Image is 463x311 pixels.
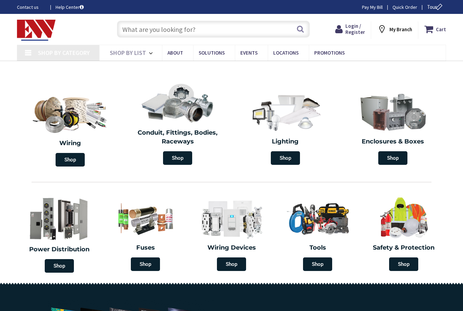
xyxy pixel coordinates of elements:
[344,137,442,146] h2: Enclosures & Boxes
[436,23,446,35] strong: Cart
[362,193,445,274] a: Safety & Protection Shop
[38,49,90,57] span: Shop By Category
[126,80,230,168] a: Conduit, Fittings, Bodies, Raceways Shop
[271,151,300,165] span: Shop
[117,21,310,38] input: What are you looking for?
[237,137,334,146] h2: Lighting
[129,129,227,146] h2: Conduit, Fittings, Bodies, Raceways
[17,20,56,41] img: Electrical Wholesalers, Inc.
[107,244,183,252] h2: Fuses
[17,4,45,11] a: Contact us
[167,50,183,56] span: About
[389,26,412,33] strong: My Branch
[20,139,121,148] h2: Wiring
[217,257,246,271] span: Shop
[233,89,338,168] a: Lighting Shop
[16,89,124,170] a: Wiring Shop
[273,50,299,56] span: Locations
[56,4,84,11] a: Help Center
[56,153,85,167] span: Shop
[194,244,269,252] h2: Wiring Devices
[104,193,187,274] a: Fuses Shop
[345,23,365,35] span: Login / Register
[276,193,359,274] a: Tools Shop
[392,4,417,11] a: Quick Order
[163,151,192,165] span: Shop
[377,23,412,35] div: My Branch
[427,4,444,10] span: Tour
[280,244,356,252] h2: Tools
[389,257,418,271] span: Shop
[16,192,102,276] a: Power Distribution Shop
[131,257,160,271] span: Shop
[424,23,446,35] a: Cart
[45,259,74,273] span: Shop
[378,151,407,165] span: Shop
[366,244,442,252] h2: Safety & Protection
[362,4,383,11] a: Pay My Bill
[190,193,273,274] a: Wiring Devices Shop
[314,50,345,56] span: Promotions
[199,50,225,56] span: Solutions
[110,49,146,57] span: Shop By List
[335,23,365,35] a: Login / Register
[240,50,258,56] span: Events
[20,245,99,254] h2: Power Distribution
[341,89,445,168] a: Enclosures & Boxes Shop
[303,257,332,271] span: Shop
